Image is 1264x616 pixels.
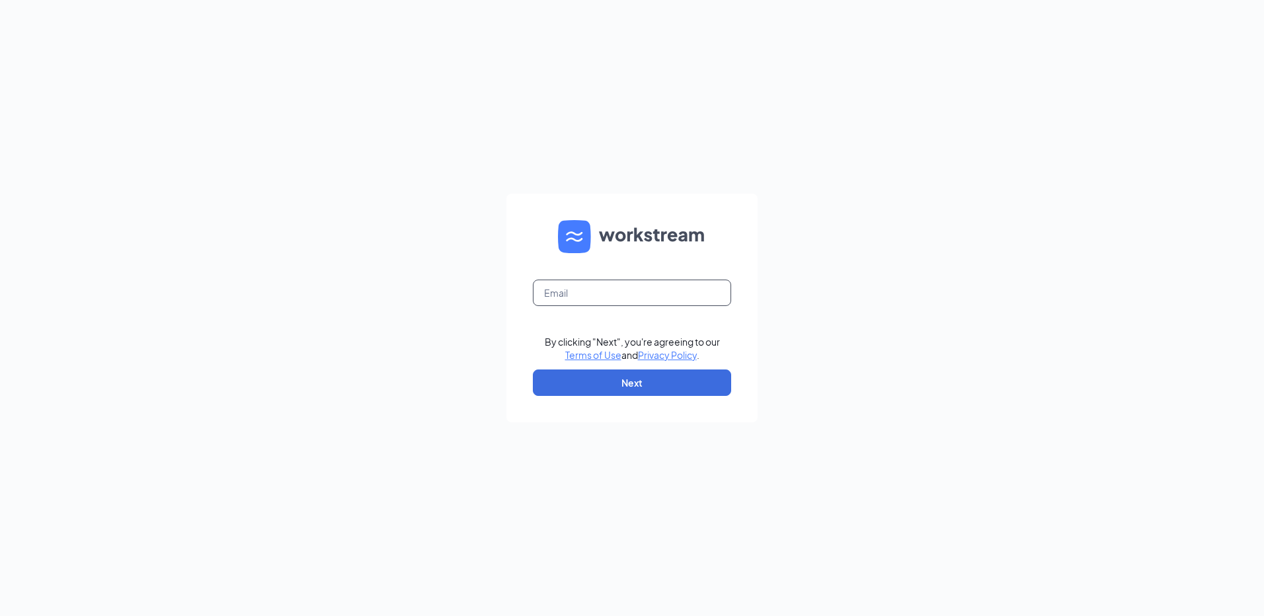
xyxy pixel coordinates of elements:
a: Privacy Policy [638,349,697,361]
div: By clicking "Next", you're agreeing to our and . [545,335,720,362]
img: WS logo and Workstream text [558,220,706,253]
a: Terms of Use [565,349,621,361]
input: Email [533,280,731,306]
button: Next [533,369,731,396]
